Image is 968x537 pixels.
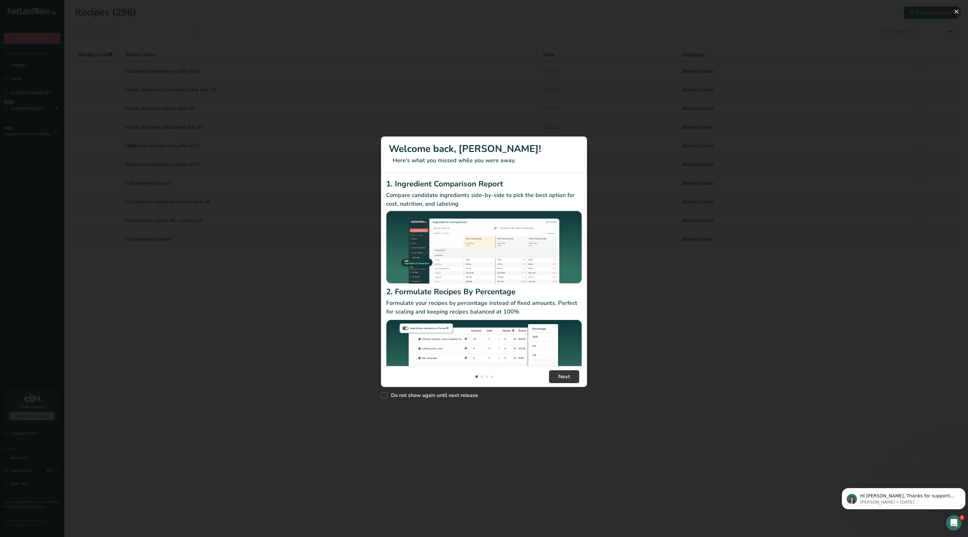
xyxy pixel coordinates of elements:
[387,392,478,399] span: Do not show again until next release
[389,142,579,156] h1: Welcome back, [PERSON_NAME]!
[386,178,582,190] h2: 1. Ingredient Comparison Report
[549,370,579,383] button: Next
[386,211,582,284] img: Ingredient Comparison Report
[386,286,582,297] h2: 2. Formulate Recipes By Percentage
[386,191,582,208] p: Compare candidate ingredients side-by-side to pick the best option for cost, nutrition, and labeling
[839,475,968,520] iframe: Intercom notifications message
[386,319,582,396] img: Formulate Recipes By Percentage
[389,156,579,165] p: Here's what you missed while you were away.
[558,373,570,381] span: Next
[959,515,964,520] span: 2
[946,515,962,531] iframe: Intercom live chat
[386,299,582,316] p: Formulate your recipes by percentage instead of fixed amounts. Perfect for scaling and keeping re...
